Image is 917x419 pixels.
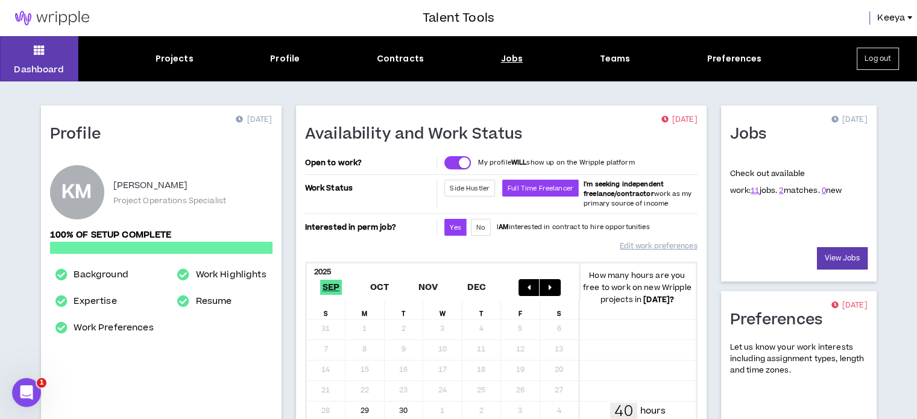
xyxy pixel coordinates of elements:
p: [DATE] [831,114,867,126]
h1: Availability and Work Status [305,125,532,144]
div: Projects [156,52,194,65]
p: My profile show up on the Wripple platform [478,158,634,168]
div: S [540,301,579,319]
span: Oct [368,280,392,295]
h3: Talent Tools [423,9,494,27]
div: Teams [600,52,631,65]
div: Preferences [707,52,762,65]
span: jobs. [751,185,777,196]
div: M [345,301,385,319]
a: 0 [822,185,826,196]
b: [DATE] ? [643,294,674,305]
div: F [501,301,540,319]
span: Nov [416,280,441,295]
span: Side Hustler [450,184,490,193]
div: Profile [270,52,300,65]
a: Background [74,268,128,282]
h1: Jobs [730,125,776,144]
div: W [423,301,462,319]
p: Work Status [305,180,435,197]
p: hours [640,405,666,418]
p: Check out available work: [730,168,842,196]
div: KM [61,183,92,201]
span: matches. [779,185,819,196]
div: T [462,301,502,319]
iframe: Intercom live chat [12,378,41,407]
p: Project Operations Specialist [113,195,226,206]
p: [DATE] [831,300,867,312]
a: 11 [751,185,759,196]
button: Log out [857,48,899,70]
a: 2 [779,185,783,196]
p: [PERSON_NAME] [113,178,188,193]
a: Expertise [74,294,116,309]
strong: WILL [511,158,527,167]
p: How many hours are you free to work on new Wripple projects in [579,269,696,306]
a: Resume [196,294,232,309]
div: Keeya M. [50,165,104,219]
a: View Jobs [817,247,868,269]
div: Jobs [501,52,523,65]
a: Edit work preferences [620,236,697,257]
p: Interested in perm job? [305,219,435,236]
div: Contracts [377,52,424,65]
span: work as my primary source of income [584,180,692,208]
h1: Profile [50,125,110,144]
p: Dashboard [14,63,64,76]
p: Open to work? [305,158,435,168]
a: Work Highlights [196,268,266,282]
span: Yes [450,223,461,232]
strong: AM [499,222,508,232]
p: I interested in contract to hire opportunities [497,222,650,232]
b: I'm seeking independent freelance/contractor [584,180,664,198]
p: [DATE] [661,114,697,126]
span: 1 [37,378,46,388]
b: 2025 [314,266,332,277]
div: S [307,301,346,319]
span: new [822,185,842,196]
h1: Preferences [730,310,832,330]
span: Sep [320,280,342,295]
span: No [476,223,485,232]
span: Keeya [877,11,905,25]
span: Dec [465,280,489,295]
a: Work Preferences [74,321,153,335]
p: Let us know your work interests including assignment types, length and time zones. [730,342,868,377]
div: T [385,301,424,319]
p: [DATE] [236,114,272,126]
p: 100% of setup complete [50,228,273,242]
